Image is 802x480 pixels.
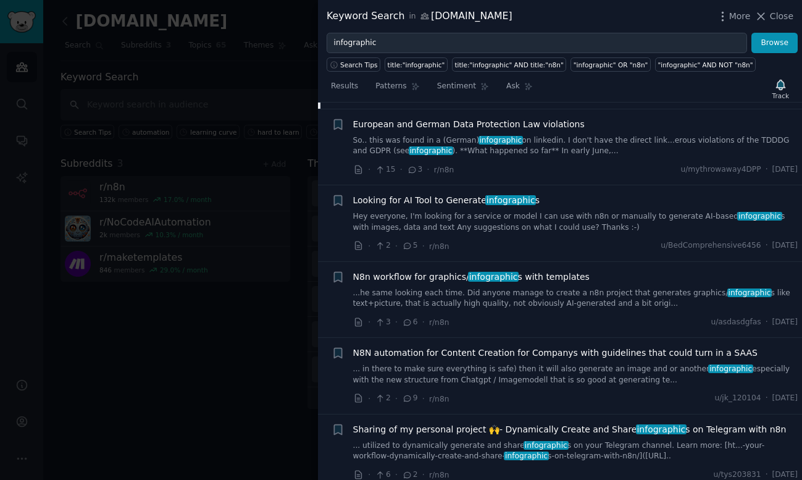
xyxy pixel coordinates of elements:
[368,163,370,176] span: ·
[766,164,768,175] span: ·
[353,347,758,360] a: N8N automation for Content Creation for Companys with guidelines that could turn in a SAAS
[400,163,403,176] span: ·
[327,77,362,102] a: Results
[772,393,798,404] span: [DATE]
[402,393,417,404] span: 9
[368,316,370,329] span: ·
[429,242,449,251] span: r/n8n
[422,240,425,253] span: ·
[375,317,390,328] span: 3
[711,317,761,328] span: u/asdasdgfas
[375,164,395,175] span: 15
[766,317,768,328] span: ·
[395,392,398,405] span: ·
[766,393,768,404] span: ·
[468,272,519,282] span: infographic
[655,57,756,72] a: "infographic" AND NOT "n8n"
[331,81,358,92] span: Results
[658,61,753,69] div: "infographic" AND NOT "n8n"
[737,212,782,221] span: infographic
[714,393,761,404] span: u/jk_120104
[327,9,512,24] div: Keyword Search [DOMAIN_NAME]
[340,61,378,69] span: Search Tips
[388,61,445,69] div: title:"infographic"
[661,240,761,251] span: u/BedComprehensive6456
[478,136,523,145] span: infographic
[409,11,416,22] span: in
[429,471,449,479] span: r/n8n
[368,240,370,253] span: ·
[353,423,787,436] a: Sharing of my personal project 🙌- Dynamically Create and Shareinfographics on Telegram with n8n
[327,57,380,72] button: Search Tips
[375,240,390,251] span: 2
[353,364,798,385] a: ... in there to make sure everything is safe) then it will also generate an image and or anotheri...
[485,195,536,205] span: infographic
[772,91,789,100] div: Track
[766,240,768,251] span: ·
[574,61,648,69] div: "infographic" OR "n8n"
[427,163,429,176] span: ·
[708,364,753,373] span: infographic
[368,392,370,405] span: ·
[353,211,798,233] a: Hey everyone, I'm looking for a service or model I can use with n8n or manually to generate AI-ba...
[454,61,563,69] div: title:"infographic" AND title:"n8n"
[729,10,751,23] span: More
[772,240,798,251] span: [DATE]
[437,81,476,92] span: Sentiment
[402,240,417,251] span: 5
[429,318,449,327] span: r/n8n
[434,166,454,174] span: r/n8n
[371,77,424,102] a: Patterns
[524,441,568,450] span: infographic
[409,146,453,155] span: infographic
[506,81,520,92] span: Ask
[772,317,798,328] span: [DATE]
[636,424,687,434] span: infographic
[504,452,548,460] span: infographic
[402,317,417,328] span: 6
[727,288,772,297] span: infographic
[375,81,406,92] span: Patterns
[353,288,798,309] a: ...he same looking each time. Did anyone manage to create a n8n project that generates graphics/i...
[353,271,590,284] span: N8n workflow for graphics/ s with templates
[385,57,448,72] a: title:"infographic"
[353,118,585,131] a: European and German Data Protection Law violations
[570,57,651,72] a: "infographic" OR "n8n"
[716,10,751,23] button: More
[422,316,425,329] span: ·
[770,10,793,23] span: Close
[353,423,787,436] span: Sharing of my personal project 🙌- Dynamically Create and Share s on Telegram with n8n
[353,440,798,462] a: ... utilized to dynamically generate and shareinfographics on your Telegram channel. Learn more: ...
[452,57,566,72] a: title:"infographic" AND title:"n8n"
[327,33,747,54] input: Try a keyword related to your business
[407,164,422,175] span: 3
[754,10,793,23] button: Close
[502,77,537,102] a: Ask
[422,392,425,405] span: ·
[768,76,793,102] button: Track
[429,395,449,403] span: r/n8n
[772,164,798,175] span: [DATE]
[751,33,798,54] button: Browse
[433,77,493,102] a: Sentiment
[395,240,398,253] span: ·
[375,393,390,404] span: 2
[353,194,540,207] a: Looking for AI Tool to Generateinfographics
[353,194,540,207] span: Looking for AI Tool to Generate s
[353,135,798,157] a: So.. this was found in a (German)infographicon linkedin. I don't have the direct link...erous vio...
[353,271,590,284] a: N8n workflow for graphics/infographics with templates
[395,316,398,329] span: ·
[680,164,761,175] span: u/mythrowaway4DPP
